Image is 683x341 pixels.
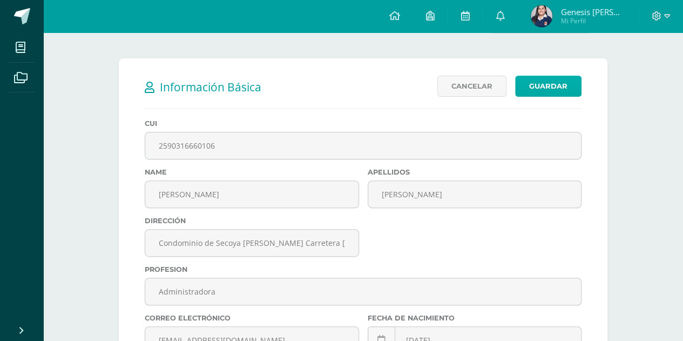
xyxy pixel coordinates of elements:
label: CUI [145,119,581,128]
input: Profesion [145,278,581,305]
span: Mi Perfil [560,16,625,25]
input: CUI [145,132,581,159]
span: Información Básica [160,79,261,95]
input: Apellidos [368,181,581,208]
label: Apellidos [368,168,582,176]
a: Guardar [515,76,581,97]
a: Cancelar [437,76,506,97]
input: Ej. 6 Avenida B-34 [145,230,359,256]
label: Dirección [145,217,359,225]
label: Profesion [145,265,581,273]
input: Nombre [145,181,359,208]
label: Fecha de Nacimiento [368,314,582,322]
label: Name [145,168,359,176]
span: Genesis [PERSON_NAME] [560,6,625,17]
img: cac5bcb3c7f2cfc84d00140aefda5f9c.png [531,5,552,27]
label: Correo electrónico [145,314,359,322]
